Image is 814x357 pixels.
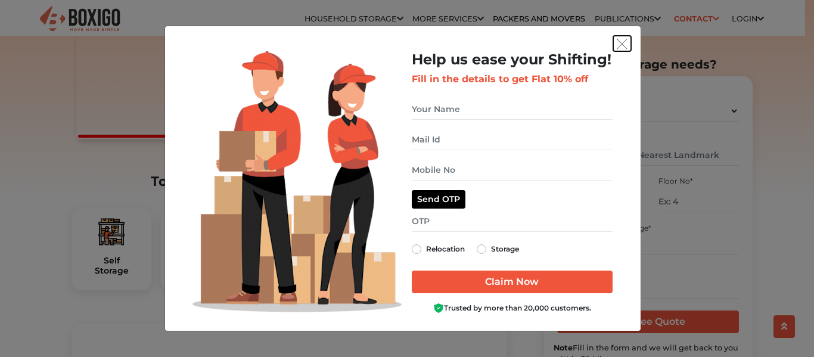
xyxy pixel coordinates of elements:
[412,99,613,120] input: Your Name
[412,271,613,293] input: Claim Now
[617,39,627,49] img: exit
[412,190,465,209] button: Send OTP
[491,242,519,256] label: Storage
[412,51,613,69] h2: Help us ease your Shifting!
[412,160,613,181] input: Mobile No
[412,303,613,314] div: Trusted by more than 20,000 customers.
[433,303,444,313] img: Boxigo Customer Shield
[412,73,613,85] h3: Fill in the details to get Flat 10% off
[412,129,613,150] input: Mail Id
[412,211,613,232] input: OTP
[192,51,402,312] img: Lead Welcome Image
[426,242,465,256] label: Relocation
